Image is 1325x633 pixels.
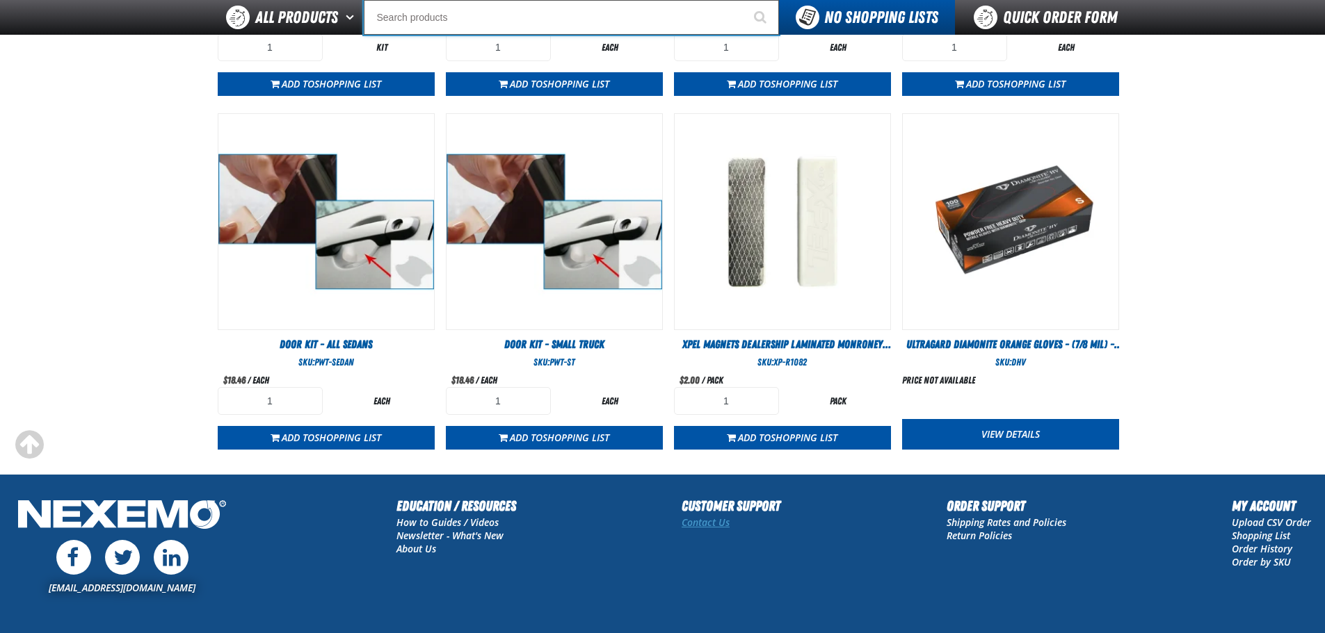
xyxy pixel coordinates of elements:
span: each [481,375,497,386]
a: About Us [396,542,436,555]
div: each [1014,41,1119,54]
a: Upload CSV Order [1232,516,1311,529]
span: No Shopping Lists [824,8,938,27]
a: Door Kit - Small Truck [446,337,663,352]
a: Order History [1232,542,1292,555]
a: Order by SKU [1232,555,1291,568]
div: pack [786,395,891,408]
div: Scroll to the top [14,429,45,460]
span: Add to [966,77,1066,90]
span: DHV [1011,356,1026,368]
a: XPEL Magnets Dealership Laminated Monroney Stickers (Pack of 2 Magnets) [674,337,891,352]
span: Door Kit - Small Truck [504,338,604,351]
span: Shopping List [543,77,609,90]
span: Add to [282,77,381,90]
span: Add to [738,77,837,90]
span: Shopping List [314,431,381,444]
span: $18.46 [451,375,474,386]
span: pack [707,375,723,386]
h2: Order Support [947,495,1066,516]
span: Door Kit - All Sedans [280,338,372,351]
input: Product Quantity [218,387,323,415]
span: Add to [282,431,381,444]
div: SKU: [446,356,663,369]
span: Shopping List [771,431,837,444]
img: Nexemo Logo [14,495,230,536]
span: Add to [510,77,609,90]
span: / [248,375,250,386]
div: each [558,395,663,408]
button: Add toShopping List [446,426,663,450]
input: Product Quantity [674,33,779,61]
button: Add toShopping List [674,426,891,450]
div: SKU: [218,356,435,369]
: View Details of the XPEL Magnets Dealership Laminated Monroney Stickers (Pack of 2 Magnets) [675,114,890,329]
a: Return Policies [947,529,1012,542]
button: Add toShopping List [218,426,435,450]
a: View Details [902,419,1119,450]
div: SKU: [902,356,1119,369]
button: Add toShopping List [446,72,663,96]
: View Details of the Ultragard Diamonite Orange Gloves - (7/8 mil) - (100 gloves per box MIN 10 bo... [903,114,1118,329]
a: Door Kit - All Sedans [218,337,435,352]
span: $2.00 [680,375,700,386]
input: Product Quantity [902,33,1007,61]
div: SKU: [674,356,891,369]
span: Shopping List [543,431,609,444]
input: Product Quantity [446,387,551,415]
span: each [252,375,269,386]
span: XP-R1082 [773,356,807,368]
span: / [702,375,705,386]
span: Shopping List [314,77,381,90]
span: Shopping List [771,77,837,90]
a: Newsletter - What's New [396,529,504,542]
div: kit [330,41,435,54]
span: PWT-ST [549,356,575,368]
div: each [786,41,891,54]
input: Product Quantity [446,33,551,61]
div: Price not available [902,374,975,387]
span: / [476,375,479,386]
h2: My Account [1232,495,1311,516]
input: Product Quantity [674,387,779,415]
img: Door Kit - All Sedans [218,114,434,329]
span: Add to [738,431,837,444]
button: Add toShopping List [218,72,435,96]
h2: Customer Support [682,495,780,516]
a: Ultragard Diamonite Orange Gloves - (7/8 mil) - (100 gloves per box MIN 10 box order) [902,337,1119,352]
div: each [330,395,435,408]
span: Ultragard Diamonite Orange Gloves - (7/8 mil) - (100 gloves per box MIN 10 box order) [906,338,1123,366]
button: Add toShopping List [674,72,891,96]
button: Add toShopping List [902,72,1119,96]
: View Details of the Door Kit - Small Truck [447,114,662,329]
img: XPEL Magnets Dealership Laminated Monroney Stickers (Pack of 2 Magnets) [675,114,890,329]
div: each [558,41,663,54]
input: Product Quantity [218,33,323,61]
a: [EMAIL_ADDRESS][DOMAIN_NAME] [49,581,195,594]
a: How to Guides / Videos [396,516,499,529]
span: Add to [510,431,609,444]
span: $18.46 [223,375,246,386]
img: Door Kit - Small Truck [447,114,662,329]
a: Shipping Rates and Policies [947,516,1066,529]
: View Details of the Door Kit - All Sedans [218,114,434,329]
span: PWT-Sedan [314,356,354,368]
a: Shopping List [1232,529,1290,542]
img: Ultragard Diamonite Orange Gloves - (7/8 mil) - (100 gloves per box MIN 10 box order) [903,114,1118,329]
span: All Products [255,5,338,30]
a: Contact Us [682,516,730,529]
span: Shopping List [999,77,1066,90]
span: XPEL Magnets Dealership Laminated Monroney Stickers (Pack of 2 Magnets) [682,338,891,366]
h2: Education / Resources [396,495,516,516]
